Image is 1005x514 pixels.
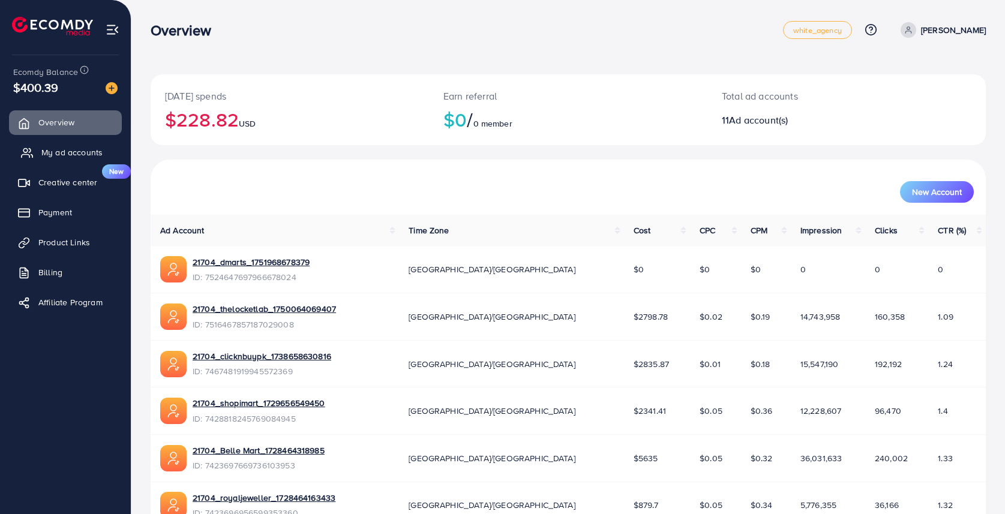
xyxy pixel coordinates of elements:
a: 21704_clicknbuypk_1738658630816 [193,350,331,362]
span: 1.4 [938,405,947,417]
span: $0.34 [751,499,773,511]
img: ic-ads-acc.e4c84228.svg [160,303,187,330]
span: Creative center [38,176,97,188]
span: 240,002 [875,452,908,464]
h2: $228.82 [165,108,415,131]
span: $879.7 [634,499,658,511]
span: Affiliate Program [38,296,103,308]
h2: 11 [722,115,902,126]
a: 21704_dmarts_1751968678379 [193,256,310,268]
span: [GEOGRAPHIC_DATA]/[GEOGRAPHIC_DATA] [409,405,575,417]
span: CPC [700,224,715,236]
span: / [467,106,473,133]
span: Ad account(s) [729,113,788,127]
span: [GEOGRAPHIC_DATA]/[GEOGRAPHIC_DATA] [409,499,575,511]
span: 96,470 [875,405,901,417]
span: $2835.87 [634,358,669,370]
span: $0.32 [751,452,773,464]
span: $0 [700,263,710,275]
span: 36,031,633 [800,452,842,464]
span: $2798.78 [634,311,668,323]
span: 5,776,355 [800,499,836,511]
a: My ad accounts [9,140,122,164]
span: $0 [751,263,761,275]
a: white_agency [783,21,852,39]
p: [DATE] spends [165,89,415,103]
span: 1.33 [938,452,953,464]
span: CPM [751,224,767,236]
span: 15,547,190 [800,358,839,370]
span: 1.24 [938,358,953,370]
span: [GEOGRAPHIC_DATA]/[GEOGRAPHIC_DATA] [409,452,575,464]
a: 21704_thelocketlab_1750064069407 [193,303,336,315]
span: 0 [875,263,880,275]
span: Overview [38,116,74,128]
span: CTR (%) [938,224,966,236]
a: Product Links [9,230,122,254]
span: Clicks [875,224,898,236]
span: 36,166 [875,499,899,511]
a: Billing [9,260,122,284]
img: ic-ads-acc.e4c84228.svg [160,256,187,282]
a: 21704_shopimart_1729656549450 [193,397,325,409]
span: Cost [634,224,651,236]
span: 192,192 [875,358,902,370]
span: $0.36 [751,405,773,417]
p: Earn referral [443,89,693,103]
p: [PERSON_NAME] [921,23,986,37]
span: $0 [634,263,644,275]
img: logo [12,17,93,35]
span: Time Zone [409,224,449,236]
span: $0.05 [700,499,722,511]
span: ID: 7428818245769084945 [193,413,325,425]
span: Product Links [38,236,90,248]
span: 1.32 [938,499,953,511]
span: ID: 7524647697966678024 [193,271,310,283]
a: 21704_royaljeweller_1728464163433 [193,492,335,504]
span: ID: 7423697669736103953 [193,459,325,471]
h3: Overview [151,22,221,39]
span: $0.01 [700,358,721,370]
img: ic-ads-acc.e4c84228.svg [160,398,187,424]
span: 160,358 [875,311,905,323]
span: $5635 [634,452,658,464]
span: $0.02 [700,311,722,323]
span: $0.05 [700,452,722,464]
img: ic-ads-acc.e4c84228.svg [160,351,187,377]
span: white_agency [793,26,842,34]
span: Impression [800,224,842,236]
span: $2341.41 [634,405,666,417]
img: menu [106,23,119,37]
span: Billing [38,266,62,278]
span: 12,228,607 [800,405,842,417]
a: Overview [9,110,122,134]
span: $0.18 [751,358,770,370]
span: [GEOGRAPHIC_DATA]/[GEOGRAPHIC_DATA] [409,263,575,275]
a: Payment [9,200,122,224]
span: My ad accounts [41,146,103,158]
span: [GEOGRAPHIC_DATA]/[GEOGRAPHIC_DATA] [409,311,575,323]
span: ID: 7516467857187029008 [193,318,336,330]
span: 0 [938,263,943,275]
span: 0 member [473,118,512,130]
span: Ad Account [160,224,205,236]
button: New Account [900,181,974,203]
span: USD [239,118,256,130]
span: 0 [800,263,806,275]
span: Payment [38,206,72,218]
h2: $0 [443,108,693,131]
img: image [106,82,118,94]
a: Affiliate Program [9,290,122,314]
a: 21704_Belle Mart_1728464318985 [193,444,325,456]
span: $400.39 [13,79,58,96]
span: Ecomdy Balance [13,66,78,78]
img: ic-ads-acc.e4c84228.svg [160,445,187,471]
span: ID: 7467481919945572369 [193,365,331,377]
p: Total ad accounts [722,89,902,103]
span: $0.19 [751,311,770,323]
span: 14,743,958 [800,311,841,323]
iframe: Chat [954,460,996,505]
span: New [102,164,131,179]
a: Creative centerNew [9,170,122,194]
